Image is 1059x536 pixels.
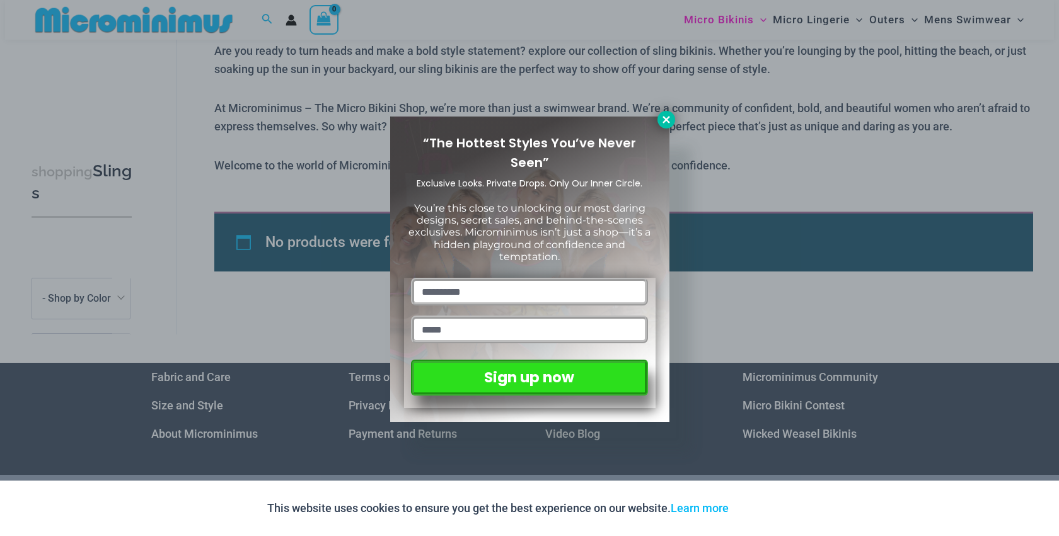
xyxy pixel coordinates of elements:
p: This website uses cookies to ensure you get the best experience on our website. [267,499,729,518]
a: Learn more [671,501,729,515]
span: “The Hottest Styles You’ve Never Seen” [423,134,636,171]
span: You’re this close to unlocking our most daring designs, secret sales, and behind-the-scenes exclu... [408,202,651,263]
span: Exclusive Looks. Private Drops. Only Our Inner Circle. [417,177,642,190]
button: Accept [738,493,792,523]
button: Sign up now [411,360,647,396]
button: Close [657,111,675,128]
